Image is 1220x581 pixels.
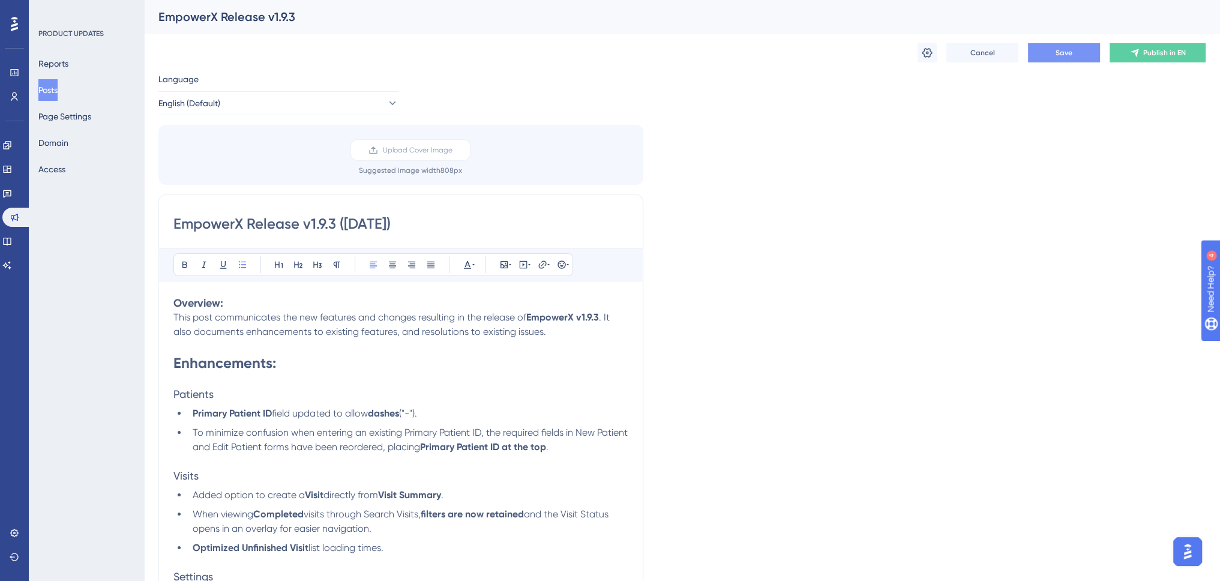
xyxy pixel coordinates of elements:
[308,542,383,553] span: list loading times.
[383,145,452,155] span: Upload Cover Image
[441,489,443,501] span: .
[420,441,546,453] strong: Primary Patient ID at the top
[193,408,272,419] strong: Primary Patient ID
[193,427,630,453] span: To minimize confusion when entering an existing Primary Patient ID, the required fields in New Pa...
[946,43,1018,62] button: Cancel
[158,91,398,115] button: English (Default)
[272,408,368,419] span: field updated to allow
[970,48,995,58] span: Cancel
[158,96,220,110] span: English (Default)
[173,469,199,482] span: Visits
[173,214,628,233] input: Post Title
[173,388,214,400] span: Patients
[173,297,223,310] strong: Overview:
[368,408,399,419] strong: dashes
[193,489,305,501] span: Added option to create a
[38,29,104,38] div: PRODUCT UPDATES
[28,3,75,17] span: Need Help?
[38,79,58,101] button: Posts
[193,508,253,520] span: When viewing
[38,53,68,74] button: Reports
[1143,48,1186,58] span: Publish in EN
[158,72,199,86] span: Language
[193,542,308,553] strong: Optimized Unfinished Visit
[399,408,417,419] span: ("-").
[305,489,323,501] strong: Visit
[253,508,304,520] strong: Completed
[38,132,68,154] button: Domain
[323,489,378,501] span: directly from
[526,312,599,323] strong: EmpowerX v1.9.3
[38,106,91,127] button: Page Settings
[378,489,441,501] strong: Visit Summary
[546,441,548,453] span: .
[421,508,524,520] strong: filters are now retained
[1056,48,1072,58] span: Save
[158,8,1176,25] div: EmpowerX Release v1.9.3
[173,312,526,323] span: This post communicates the new features and changes resulting in the release of
[304,508,421,520] span: visits through Search Visits,
[38,158,65,180] button: Access
[83,6,87,16] div: 4
[1170,534,1206,570] iframe: UserGuiding AI Assistant Launcher
[173,354,276,372] strong: Enhancements:
[359,166,462,175] div: Suggested image width 808 px
[1028,43,1100,62] button: Save
[1110,43,1206,62] button: Publish in EN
